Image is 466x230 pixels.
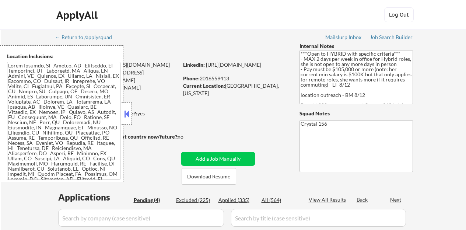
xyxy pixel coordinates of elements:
div: Applications [58,193,131,202]
a: Job Search Builder [370,34,413,42]
div: [GEOGRAPHIC_DATA], [US_STATE] [183,82,287,97]
button: Log Out [384,7,414,22]
div: Job Search Builder [370,35,413,40]
div: no [178,133,199,140]
div: Mailslurp Inbox [325,35,362,40]
a: Mailslurp Inbox [325,34,362,42]
a: ← Return to /applysquad [55,34,119,42]
div: 2016559413 [183,75,287,82]
div: Pending (4) [134,196,171,204]
div: Back [357,196,368,203]
div: ← Return to /applysquad [55,35,119,40]
strong: LinkedIn: [183,62,205,68]
div: Squad Notes [299,110,413,117]
button: Add a Job Manually [181,152,255,166]
div: View All Results [309,196,348,203]
div: Location Inclusions: [7,53,120,60]
input: Search by title (case sensitive) [231,209,406,227]
strong: Phone: [183,75,200,81]
div: Next [390,196,402,203]
div: Excluded (225) [176,196,213,204]
div: Applied (335) [218,196,255,204]
div: ApplyAll [56,9,100,21]
div: All (564) [262,196,298,204]
div: Internal Notes [299,42,413,50]
input: Search by company (case sensitive) [58,209,224,227]
a: [URL][DOMAIN_NAME] [206,62,261,68]
strong: Current Location: [183,83,225,89]
button: Download Resume [182,168,236,185]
